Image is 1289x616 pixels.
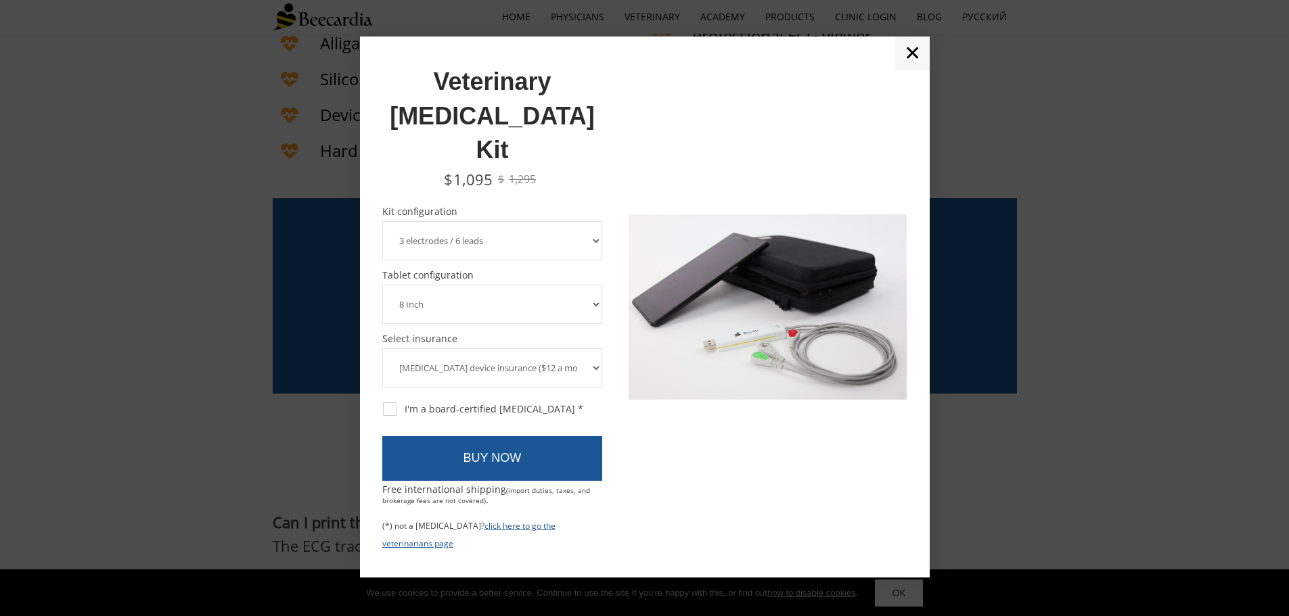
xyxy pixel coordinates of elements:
[383,403,583,415] div: I'm a board-certified [MEDICAL_DATA] *
[382,436,603,481] a: BUY NOW
[382,348,603,387] select: Select insurance
[382,483,590,506] span: Free international shipping .
[509,172,536,187] span: 1,295
[453,169,493,189] span: 1,095
[895,37,930,70] a: ✕
[444,169,453,189] span: $
[390,68,595,164] span: Veterinary [MEDICAL_DATA] Kit
[382,270,603,280] span: Tablet configuration
[382,334,603,343] span: Select insurance
[382,221,603,260] select: Kit configuration
[382,207,603,216] span: Kit configuration
[498,172,504,187] span: $
[382,285,603,324] select: Tablet configuration
[382,520,484,531] span: (*) not a [MEDICAL_DATA]?
[382,485,590,505] span: (import duties, taxes, and brokerage fees are not covered)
